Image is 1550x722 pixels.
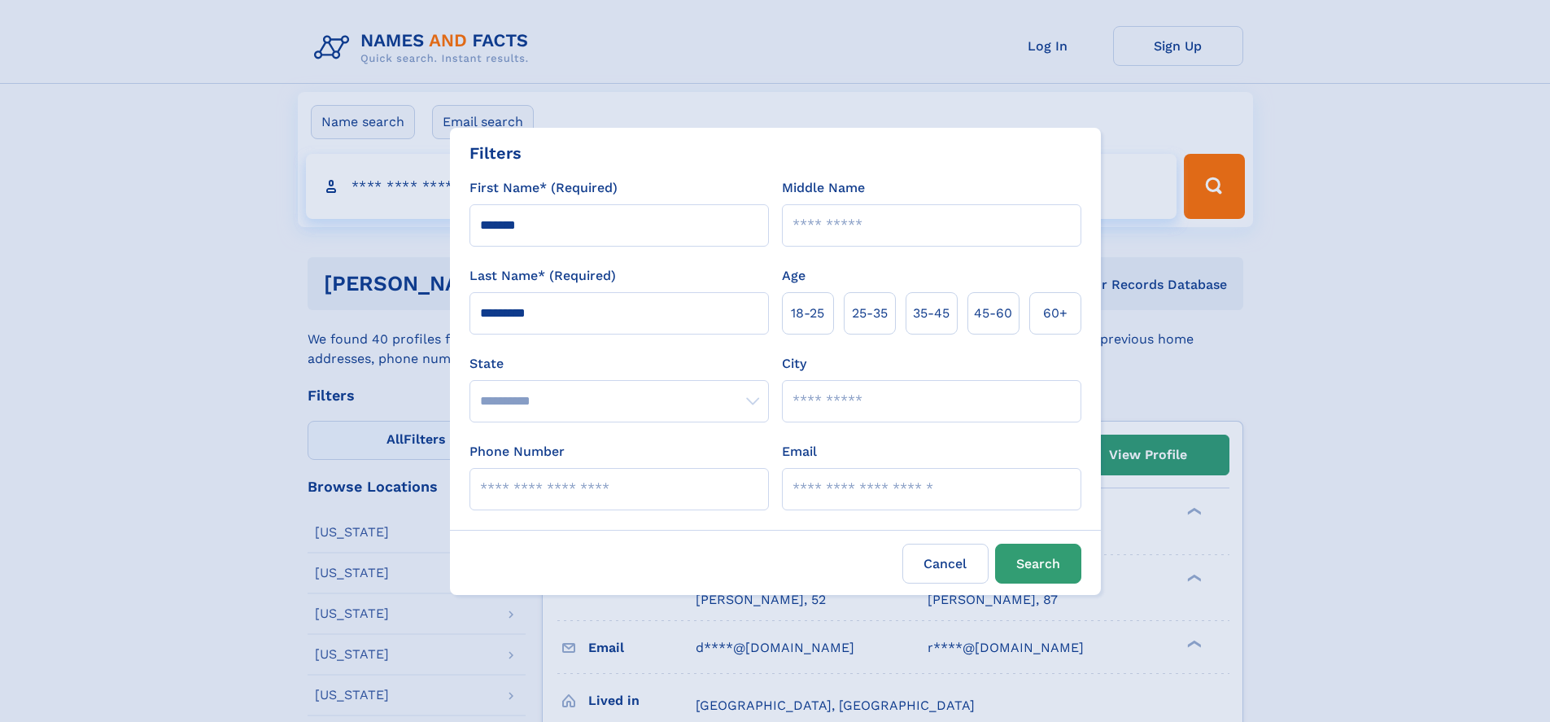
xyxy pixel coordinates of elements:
[902,544,989,584] label: Cancel
[782,178,865,198] label: Middle Name
[782,266,806,286] label: Age
[791,304,824,323] span: 18‑25
[782,354,806,374] label: City
[469,354,769,374] label: State
[852,304,888,323] span: 25‑35
[782,442,817,462] label: Email
[469,442,565,462] label: Phone Number
[469,266,616,286] label: Last Name* (Required)
[974,304,1012,323] span: 45‑60
[995,544,1081,584] button: Search
[469,141,522,165] div: Filters
[913,304,950,323] span: 35‑45
[469,178,618,198] label: First Name* (Required)
[1043,304,1068,323] span: 60+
